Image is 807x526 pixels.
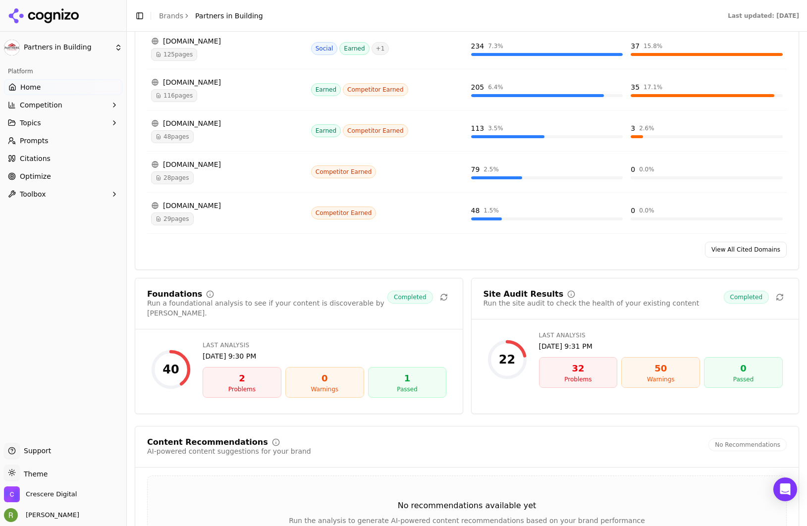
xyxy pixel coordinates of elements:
a: View All Cited Domains [705,242,787,258]
a: Brands [159,12,183,20]
div: 40 [162,362,179,377]
div: Site Audit Results [484,290,564,298]
div: Passed [708,375,778,383]
div: Run a foundational analysis to see if your content is discoverable by [PERSON_NAME]. [147,298,387,318]
div: Last Analysis [203,341,447,349]
div: Run the site audit to check the health of your existing content [484,298,699,308]
span: 28 pages [151,171,194,184]
div: 0.0 % [639,207,654,214]
div: Warnings [626,375,696,383]
span: + 1 [372,42,389,55]
span: 116 pages [151,89,197,102]
span: Completed [387,291,432,304]
span: 125 pages [151,48,197,61]
a: Home [4,79,122,95]
div: 2 [207,371,277,385]
span: Earned [311,83,341,96]
div: 205 [471,82,484,92]
div: Passed [373,385,442,393]
div: 113 [471,123,484,133]
div: [DOMAIN_NAME] [151,118,303,128]
span: Partners in Building [24,43,110,52]
div: 17.1 % [644,83,662,91]
span: Competitor Earned [343,83,408,96]
button: Toolbox [4,186,122,202]
div: Last updated: [DATE] [728,12,799,20]
button: Topics [4,115,122,131]
span: [PERSON_NAME] [22,511,79,520]
div: [DOMAIN_NAME] [151,36,303,46]
span: Theme [20,470,48,478]
div: 50 [626,362,696,375]
div: [DOMAIN_NAME] [151,77,303,87]
nav: breadcrumb [159,11,263,21]
span: Partners in Building [195,11,263,21]
div: 234 [471,41,484,51]
button: Open organization switcher [4,486,77,502]
div: Content Recommendations [147,438,268,446]
span: Earned [339,42,369,55]
div: 0 [631,164,635,174]
div: Platform [4,63,122,79]
div: Warnings [290,385,360,393]
div: Data table [147,6,787,234]
span: No Recommendations [708,438,787,451]
div: [DATE] 9:30 PM [203,351,447,361]
div: 2.5 % [484,165,499,173]
span: Competitor Earned [343,124,408,137]
span: Optimize [20,171,51,181]
div: Run the analysis to generate AI-powered content recommendations based on your brand performance [148,516,786,526]
div: 2.6 % [639,124,654,132]
div: 79 [471,164,480,174]
button: Competition [4,97,122,113]
button: Open user button [4,508,79,522]
div: AI-powered content suggestions for your brand [147,446,311,456]
div: 0 [631,206,635,215]
span: Competitor Earned [311,207,377,219]
div: 0 [290,371,360,385]
div: 0.0 % [639,165,654,173]
div: [DOMAIN_NAME] [151,201,303,210]
div: Problems [207,385,277,393]
span: Toolbox [20,189,46,199]
div: 1 [373,371,442,385]
div: Open Intercom Messenger [773,477,797,501]
div: 15.8 % [644,42,662,50]
div: 37 [631,41,640,51]
div: 22 [499,352,515,368]
a: Citations [4,151,122,166]
div: Foundations [147,290,202,298]
span: Home [20,82,41,92]
span: Completed [724,291,769,304]
div: [DATE] 9:31 PM [539,341,783,351]
a: Prompts [4,133,122,149]
div: 0 [708,362,778,375]
div: 32 [543,362,613,375]
div: 3 [631,123,635,133]
span: Crescere Digital [26,490,77,499]
span: Citations [20,154,51,163]
img: Ryan Boe [4,508,18,522]
div: Problems [543,375,613,383]
div: 1.5 % [484,207,499,214]
span: Competition [20,100,62,110]
div: [DOMAIN_NAME] [151,159,303,169]
a: Optimize [4,168,122,184]
img: Partners in Building [4,40,20,55]
div: No recommendations available yet [148,500,786,512]
span: Earned [311,124,341,137]
div: 6.4 % [488,83,503,91]
span: Prompts [20,136,49,146]
span: Social [311,42,338,55]
span: 48 pages [151,130,194,143]
div: 7.3 % [488,42,503,50]
div: 35 [631,82,640,92]
span: 29 pages [151,212,194,225]
div: 3.5 % [488,124,503,132]
div: Last Analysis [539,331,783,339]
span: Support [20,446,51,456]
span: Competitor Earned [311,165,377,178]
img: Crescere Digital [4,486,20,502]
span: Topics [20,118,41,128]
div: 48 [471,206,480,215]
